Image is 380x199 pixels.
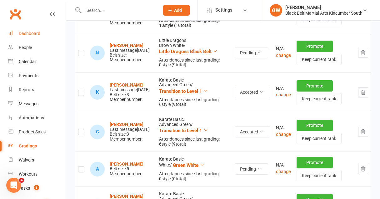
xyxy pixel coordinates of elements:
[159,127,208,134] button: Transition to Level 1
[19,129,46,134] div: Product Sales
[173,162,198,168] span: Green White
[235,47,268,58] button: Pending
[159,128,202,133] span: Transition to Level 1
[235,126,270,137] button: Accepted
[8,153,66,167] a: Waivers
[297,120,333,131] button: Promote
[163,5,190,16] button: Add
[156,33,232,72] td: Little Dragons Brown White /
[8,55,66,69] a: Calendar
[8,111,66,125] a: Automations
[174,8,182,13] span: Add
[270,4,282,17] div: GW
[8,97,66,111] a: Messages
[19,143,37,148] div: Gradings
[90,162,105,177] div: Adam Gavine
[159,49,212,54] span: Little Dragons Black Belt
[110,127,150,132] div: Last message [DATE]
[7,6,23,22] a: Clubworx
[156,152,232,186] td: Karate Basic White /
[19,87,34,92] div: Reports
[297,170,342,181] button: Keep current rank
[297,157,333,168] button: Promote
[235,163,268,175] button: Pending
[297,80,333,92] button: Promote
[276,86,291,91] div: N/A
[34,185,39,190] span: 8
[159,137,229,147] div: Attendances since last grading: 6 style ( 9 total)
[276,126,291,130] div: N/A
[19,157,34,162] div: Waivers
[110,48,150,53] div: Last message [DATE]
[8,69,66,83] a: Payments
[159,97,229,107] div: Attendances since last grading: 6 style ( 9 total)
[19,172,37,177] div: Workouts
[110,82,143,87] a: [PERSON_NAME]
[276,47,291,51] div: N/A
[173,162,204,169] button: Green White
[90,85,105,100] div: Knox Gavine
[8,167,66,181] a: Workouts
[19,101,38,106] div: Messages
[215,3,232,17] span: Settings
[8,125,66,139] a: Product Sales
[110,162,143,167] a: [PERSON_NAME]
[6,178,21,193] iframe: Intercom live chat
[19,178,24,183] span: 4
[159,88,202,94] span: Transition to Level 1
[8,139,66,153] a: Gradings
[19,45,32,50] div: People
[276,163,291,167] div: N/A
[110,122,150,142] div: Belt size: 3 Member number:
[159,48,217,55] button: Little Dragons Black Belt
[19,59,36,64] div: Calendar
[19,186,30,191] div: Tasks
[19,73,38,78] div: Payments
[110,122,143,127] a: [PERSON_NAME]
[156,72,232,112] td: Karate Basic Advanced Green /
[8,83,66,97] a: Reports
[8,181,66,195] a: Tasks 8
[110,43,143,48] a: [PERSON_NAME]
[82,6,155,15] input: Search...
[110,194,143,199] a: [PERSON_NAME]
[297,41,333,52] button: Promote
[19,115,44,120] div: Automations
[159,172,229,181] div: Attendances since last grading: 0 style ( 0 total)
[159,87,208,95] button: Transition to Level 1
[90,46,105,60] div: Noah Gallimore
[110,162,143,176] div: Belt size: 5 Member number:
[285,5,362,10] div: [PERSON_NAME]
[90,125,105,139] div: Chace Gavine
[8,27,66,41] a: Dashboard
[159,18,229,28] div: Attendances since last grading: 10 style ( 10 total)
[276,52,291,59] button: change
[276,131,291,138] button: change
[110,87,150,92] div: Last message [DATE]
[19,31,40,36] div: Dashboard
[297,93,342,104] button: Keep current rank
[8,41,66,55] a: People
[110,43,150,62] div: Belt size: Member number:
[276,168,291,175] button: change
[276,91,291,98] button: change
[159,58,229,67] div: Attendances since last grading: 0 style ( 9 total)
[110,83,150,102] div: Belt size: 3 Member number:
[297,54,342,65] button: Keep current rank
[297,133,342,144] button: Keep current rank
[235,87,270,98] button: Accepted
[285,10,362,16] div: Black Belt Martial Arts Kincumber South
[156,112,232,152] td: Karate Basic Advanced Green /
